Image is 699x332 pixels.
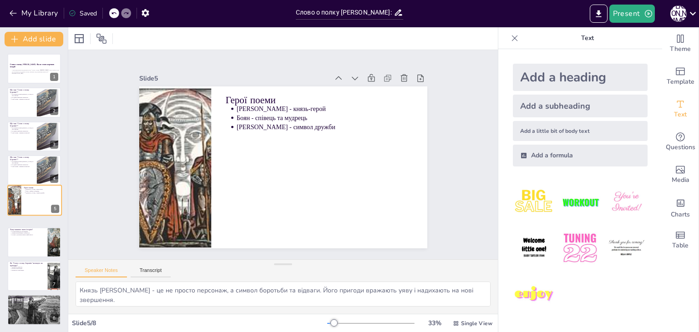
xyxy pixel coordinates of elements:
img: 4.jpeg [513,227,555,269]
p: [PERSON_NAME] - князь-герой [26,188,59,190]
textarea: Князь [PERSON_NAME] - це не просто персонаж, а символ боротьби та відваги. Його пригоди вражають ... [76,282,491,307]
button: Transcript [131,267,171,277]
div: Saved [69,9,97,18]
p: Чому важливо знати історію? [10,228,45,231]
p: Це давня українська література [12,130,34,132]
div: 2 [50,107,58,115]
span: Media [672,175,689,185]
div: Add a heading [513,64,648,91]
div: 7 [7,261,61,291]
button: Export to PowerPoint [590,5,608,23]
p: Generated with [URL] [12,73,60,75]
div: Add text boxes [662,93,699,126]
div: [PERSON_NAME] [670,5,687,22]
p: Історія - це частина нашого майбутнього [12,234,45,236]
div: Slide 5 / 8 [72,319,327,327]
div: https://cdn.sendsteps.com/images/slides/2025_04_10_08_57-ea56tneIz0_4Hsuw.jpegГерої поеми[PERSON_... [7,185,62,216]
p: Герої поеми - справжні супергерої [12,132,34,134]
span: Questions [666,142,695,152]
div: 1 [50,73,58,81]
span: Position [96,33,107,44]
div: 4 [7,155,61,185]
div: 3 [50,141,58,149]
img: 3.jpeg [605,181,648,223]
p: Що таке "Слово о полку Ігоровім"? [10,122,34,127]
p: Герої поеми [280,71,415,219]
img: 2.jpeg [559,181,601,223]
div: 33 % [424,319,446,327]
p: Це поема про князя [PERSON_NAME] та його військо [12,93,34,96]
p: Це поема про князя [PERSON_NAME] та його військо [12,127,34,130]
button: Present [609,5,655,23]
img: 1.jpeg [513,181,555,223]
p: Важливість пам'яті [12,302,58,303]
img: 6.jpeg [605,227,648,269]
img: 5.jpeg [559,227,601,269]
button: My Library [7,6,62,20]
div: 6 [50,246,58,255]
p: Історія формує наше майбутнє [12,300,58,302]
p: [PERSON_NAME] - символ дружби [26,192,59,194]
p: Як "Слово о полку Ігоровім" вплинуло на культуру? [10,262,45,267]
span: Single View [461,320,492,327]
img: 7.jpeg [513,273,555,316]
div: Add a little bit of body text [513,121,648,141]
p: [PERSON_NAME] - символ дружби [269,99,394,236]
div: Add images, graphics, shapes or video [662,158,699,191]
div: Add a table [662,224,699,257]
div: 7 [50,280,58,288]
div: Layout [72,31,86,46]
span: Theme [670,44,691,54]
p: Text [522,27,653,49]
div: 8 [50,314,58,322]
div: Add a subheading [513,95,648,117]
p: Це давня українська література [12,164,34,166]
div: 4 [50,175,58,183]
div: 2 [7,87,61,117]
p: [PERSON_NAME] - князь-герой [283,86,407,223]
p: Це давня українська література [12,96,34,98]
p: Це поема про князя [PERSON_NAME] та його військо [12,161,34,164]
p: Вплив на літературу [12,266,45,268]
p: Герої поеми - справжні супергерої [12,98,34,100]
div: 1 [7,54,61,84]
div: Add ready made slides [662,60,699,93]
button: Speaker Notes [76,267,127,277]
div: 3 [7,121,61,151]
p: Що таке "Слово о полку Ігоровім"? [10,88,34,93]
button: Add slide [5,32,63,46]
p: Вплив на сучасні медіа [12,269,45,271]
div: Add a formula [513,145,648,166]
p: Секрети виживання в історії [10,296,58,299]
span: Template [667,77,694,87]
p: [PERSON_NAME] допомагає нам вчитися [12,298,58,300]
div: Change the overall theme [662,27,699,60]
span: Text [674,110,687,120]
p: Боян - співець та мудрець [26,190,59,192]
div: Add charts and graphs [662,191,699,224]
p: Вплив на мистецтво [12,268,45,270]
p: Знання історії формує особистість [12,232,45,234]
span: Charts [671,210,690,220]
p: Герої поеми - справжні супергерої [12,166,34,167]
div: Get real-time input from your audience [662,126,699,158]
p: Боян - співець та мудрець [276,92,400,229]
p: У цій презентації ми дізнаємося про "Слово о полку [PERSON_NAME]", його героїв, та як не потрапит... [12,69,60,72]
p: Герої поеми [24,186,59,189]
div: 6 [7,227,61,257]
div: 8 [7,295,61,325]
input: Insert title [296,6,394,19]
p: Що таке "Слово о полку Ігоровім"? [10,156,34,161]
p: Історія навчає нас на помилках [12,231,45,232]
span: Table [672,241,689,251]
button: [PERSON_NAME] [670,5,687,23]
strong: Слово о полку [PERSON_NAME]: Як не стати жертвою історії! [10,63,54,68]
